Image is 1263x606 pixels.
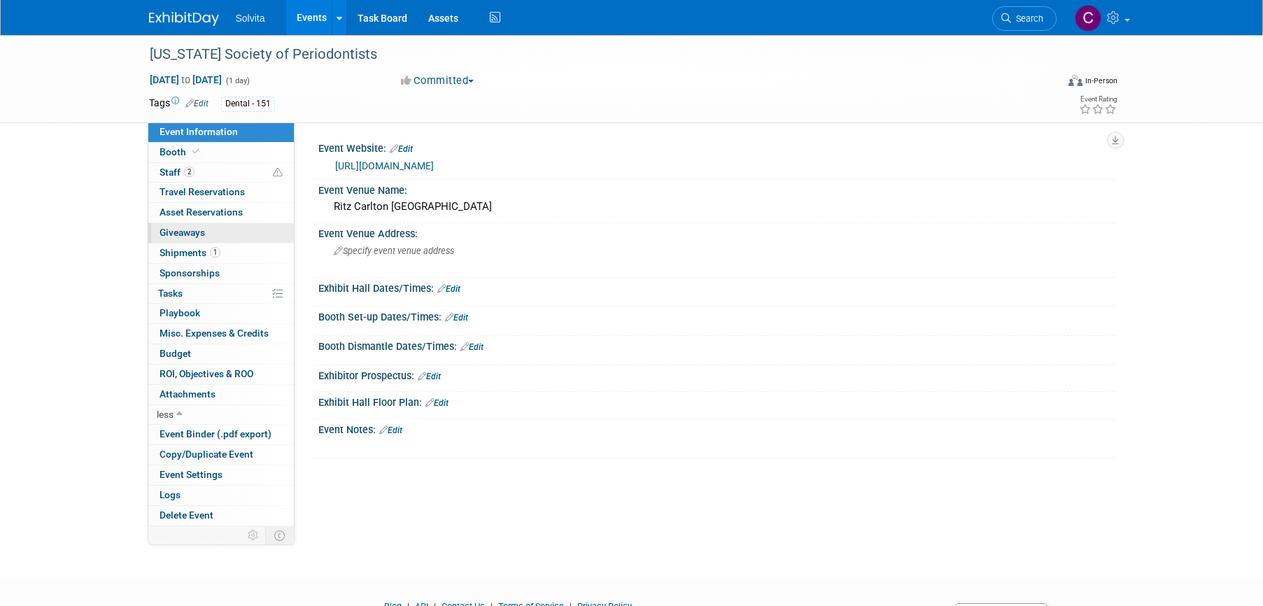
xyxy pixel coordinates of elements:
[160,469,223,480] span: Event Settings
[445,313,468,323] a: Edit
[418,372,441,381] a: Edit
[148,344,294,364] a: Budget
[318,180,1115,197] div: Event Venue Name:
[160,247,220,258] span: Shipments
[160,348,191,359] span: Budget
[437,284,460,294] a: Edit
[318,306,1115,325] div: Booth Set-up Dates/Times:
[425,398,449,408] a: Edit
[149,73,223,86] span: [DATE] [DATE]
[1085,76,1117,86] div: In-Person
[160,307,200,318] span: Playbook
[318,419,1115,437] div: Event Notes:
[158,288,183,299] span: Tasks
[148,465,294,485] a: Event Settings
[148,445,294,465] a: Copy/Duplicate Event
[160,267,220,279] span: Sponsorships
[160,146,202,157] span: Booth
[236,13,265,24] span: Solvita
[160,126,238,137] span: Event Information
[148,284,294,304] a: Tasks
[160,327,269,339] span: Misc. Expenses & Credits
[273,167,283,179] span: Potential Scheduling Conflict -- at least one attendee is tagged in another overlapping event.
[225,76,250,85] span: (1 day)
[318,278,1115,296] div: Exhibit Hall Dates/Times:
[160,227,205,238] span: Giveaways
[160,186,245,197] span: Travel Reservations
[148,223,294,243] a: Giveaways
[148,324,294,344] a: Misc. Expenses & Credits
[160,489,181,500] span: Logs
[1079,96,1117,103] div: Event Rating
[1068,75,1082,86] img: Format-Inperson.png
[148,163,294,183] a: Staff2
[265,526,294,544] td: Toggle Event Tabs
[145,42,1036,67] div: [US_STATE] Society of Periodontists
[318,365,1115,383] div: Exhibitor Prospectus:
[329,196,1104,218] div: Ritz Carlton [GEOGRAPHIC_DATA]
[160,509,213,521] span: Delete Event
[1011,13,1043,24] span: Search
[148,244,294,263] a: Shipments1
[396,73,479,88] button: Committed
[148,122,294,142] a: Event Information
[160,388,216,400] span: Attachments
[241,526,266,544] td: Personalize Event Tab Strip
[318,223,1115,241] div: Event Venue Address:
[334,246,454,256] span: Specify event venue address
[160,206,243,218] span: Asset Reservations
[390,144,413,154] a: Edit
[148,405,294,425] a: less
[148,183,294,202] a: Travel Reservations
[148,486,294,505] a: Logs
[318,336,1115,354] div: Booth Dismantle Dates/Times:
[185,99,209,108] a: Edit
[210,247,220,258] span: 1
[160,449,253,460] span: Copy/Duplicate Event
[318,138,1115,156] div: Event Website:
[160,368,253,379] span: ROI, Objectives & ROO
[379,425,402,435] a: Edit
[149,12,219,26] img: ExhibitDay
[148,506,294,526] a: Delete Event
[1075,5,1101,31] img: Cindy Miller
[179,74,192,85] span: to
[148,425,294,444] a: Event Binder (.pdf export)
[148,264,294,283] a: Sponsorships
[148,143,294,162] a: Booth
[192,148,199,155] i: Booth reservation complete
[160,428,271,439] span: Event Binder (.pdf export)
[460,342,484,352] a: Edit
[148,203,294,223] a: Asset Reservations
[974,73,1118,94] div: Event Format
[157,409,174,420] span: less
[992,6,1057,31] a: Search
[184,167,195,177] span: 2
[148,365,294,384] a: ROI, Objectives & ROO
[148,304,294,323] a: Playbook
[318,392,1115,410] div: Exhibit Hall Floor Plan:
[335,160,434,171] a: [URL][DOMAIN_NAME]
[160,167,195,178] span: Staff
[221,97,275,111] div: Dental - 151
[149,96,209,112] td: Tags
[148,385,294,404] a: Attachments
